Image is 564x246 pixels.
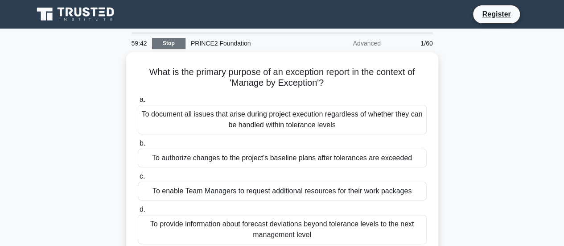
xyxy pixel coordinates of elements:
div: PRINCE2 Foundation [185,34,308,52]
a: Register [477,8,516,20]
div: To document all issues that arise during project execution regardless of whether they can be hand... [138,105,427,134]
span: d. [140,205,145,213]
div: To enable Team Managers to request additional resources for their work packages [138,182,427,200]
div: 1/60 [386,34,438,52]
a: Stop [152,38,185,49]
div: Advanced [308,34,386,52]
span: b. [140,139,145,147]
span: a. [140,96,145,103]
span: c. [140,172,145,180]
div: 59:42 [126,34,152,52]
h5: What is the primary purpose of an exception report in the context of 'Manage by Exception'? [137,67,428,89]
div: To provide information about forecast deviations beyond tolerance levels to the next management l... [138,215,427,244]
div: To authorize changes to the project's baseline plans after tolerances are exceeded [138,149,427,167]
